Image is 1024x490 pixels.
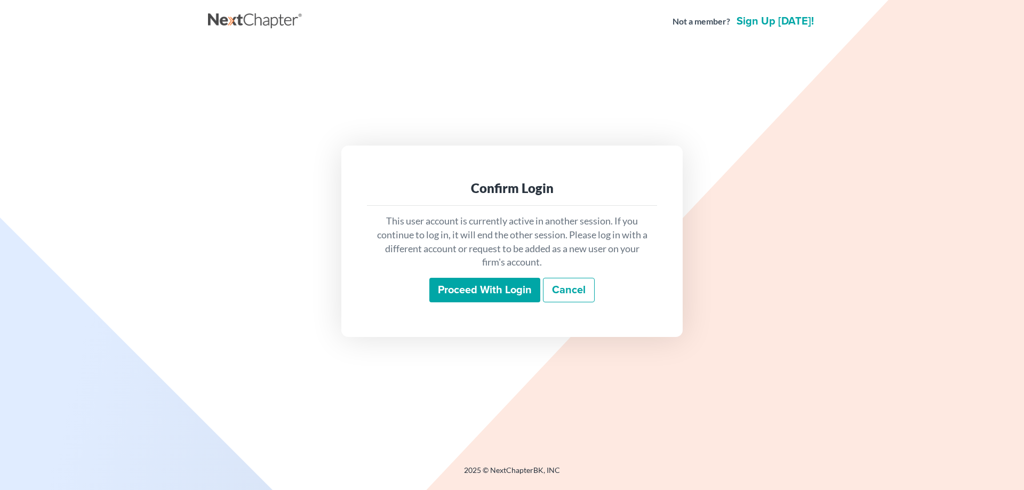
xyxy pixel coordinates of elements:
[734,16,816,27] a: Sign up [DATE]!
[208,465,816,484] div: 2025 © NextChapterBK, INC
[375,214,649,269] p: This user account is currently active in another session. If you continue to log in, it will end ...
[429,278,540,302] input: Proceed with login
[673,15,730,28] strong: Not a member?
[375,180,649,197] div: Confirm Login
[543,278,595,302] a: Cancel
